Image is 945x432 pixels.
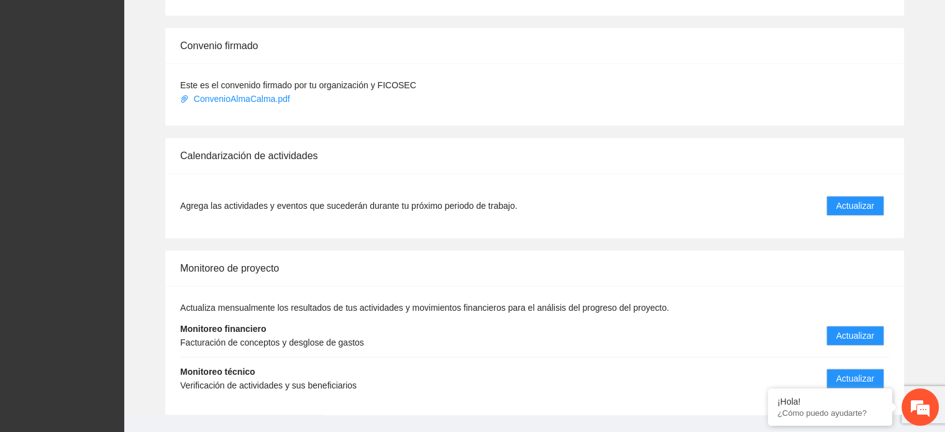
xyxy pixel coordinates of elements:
div: Monitoreo de proyecto [180,250,889,286]
div: Calendarización de actividades [180,138,889,173]
span: Estamos en línea. [72,144,171,269]
span: Actualiza mensualmente los resultados de tus actividades y movimientos financieros para el anális... [180,303,669,313]
strong: Monitoreo financiero [180,324,266,334]
textarea: Escriba su mensaje y pulse “Intro” [6,295,237,338]
span: Verificación de actividades y sus beneficiarios [180,380,357,390]
span: Actualizar [836,199,874,213]
strong: Monitoreo técnico [180,367,255,377]
button: Actualizar [826,326,884,346]
span: Este es el convenido firmado por tu organización y FICOSEC [180,80,416,90]
div: Minimizar ventana de chat en vivo [204,6,234,36]
p: ¿Cómo puedo ayudarte? [777,408,883,418]
div: Convenio firmado [180,28,889,63]
span: Actualizar [836,329,874,342]
span: Actualizar [836,372,874,385]
span: Facturación de conceptos y desglose de gastos [180,338,364,347]
button: Actualizar [826,196,884,216]
button: Actualizar [826,369,884,388]
div: Chatee con nosotros ahora [65,63,209,80]
span: Agrega las actividades y eventos que sucederán durante tu próximo periodo de trabajo. [180,199,517,213]
span: paper-clip [180,94,189,103]
a: ConvenioAlmaCalma.pdf [180,94,293,104]
div: ¡Hola! [777,397,883,407]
